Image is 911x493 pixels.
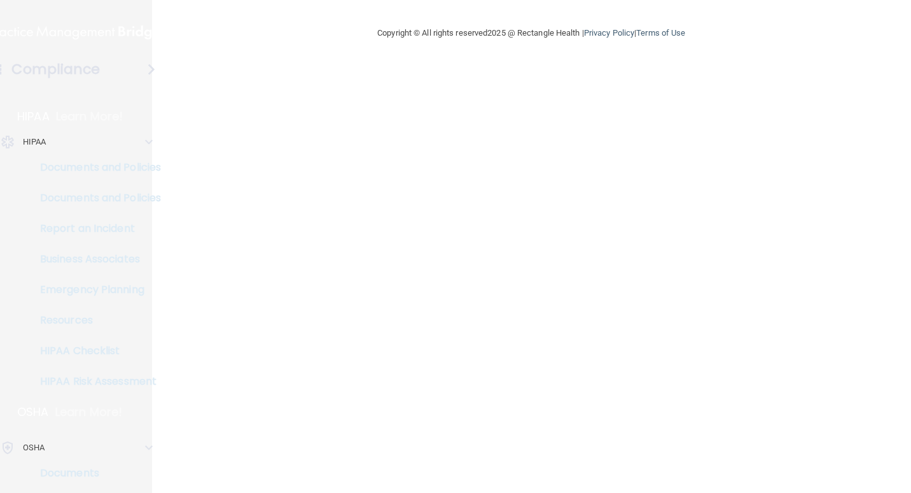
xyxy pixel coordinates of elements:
p: HIPAA Checklist [8,345,182,357]
p: Documents and Policies [8,192,182,204]
p: Report an Incident [8,222,182,235]
p: OSHA [17,404,49,420]
p: HIPAA [17,109,50,124]
p: Learn More! [56,109,123,124]
p: Learn More! [55,404,123,420]
p: OSHA [23,440,45,455]
p: HIPAA Risk Assessment [8,375,182,388]
div: Copyright © All rights reserved 2025 @ Rectangle Health | | [299,13,763,54]
p: Resources [8,314,182,327]
a: Terms of Use [636,28,685,38]
p: Documents and Policies [8,161,182,174]
a: Privacy Policy [584,28,634,38]
h4: Compliance [11,61,100,78]
p: Business Associates [8,253,182,266]
p: Documents [8,467,182,480]
p: HIPAA [23,134,46,150]
p: Emergency Planning [8,283,182,296]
